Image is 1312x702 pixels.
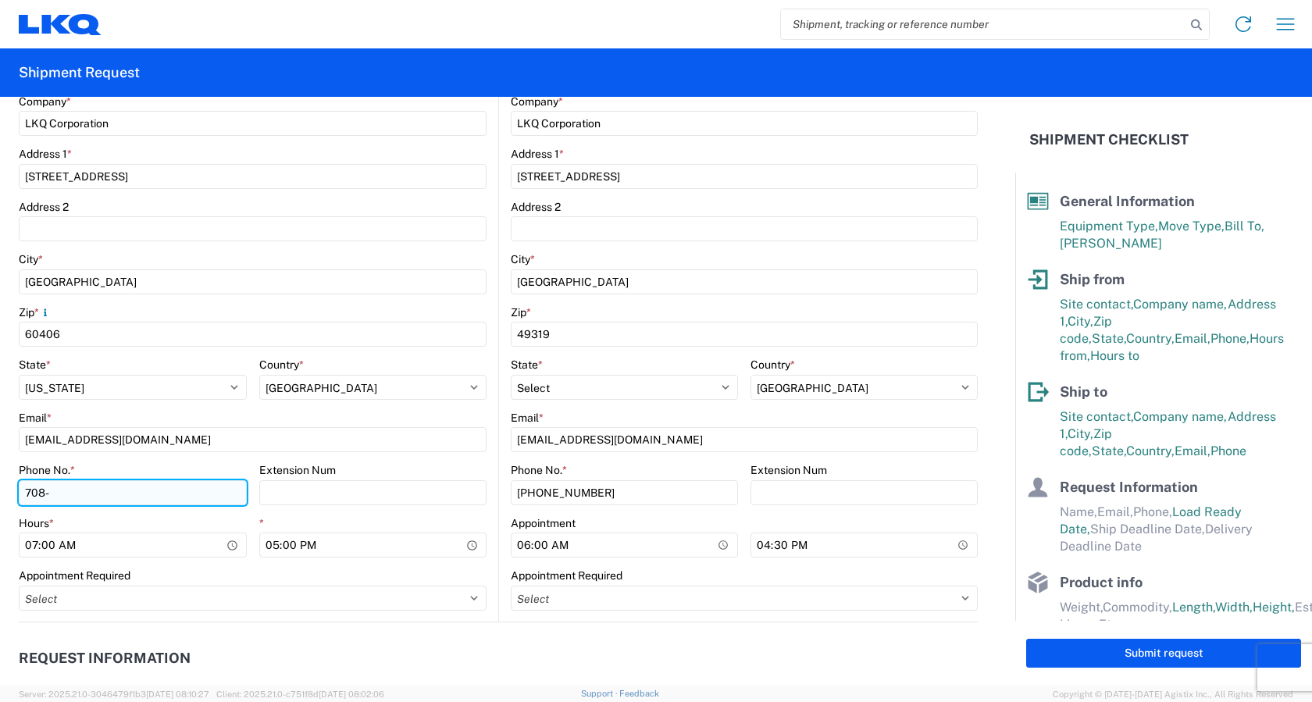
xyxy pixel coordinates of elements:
[19,200,69,214] label: Address 2
[1253,600,1295,615] span: Height,
[1060,271,1125,287] span: Ship from
[259,358,304,372] label: Country
[1090,522,1205,536] span: Ship Deadline Date,
[319,690,384,699] span: [DATE] 08:02:06
[1158,219,1225,233] span: Move Type,
[1225,219,1264,233] span: Bill To,
[1126,444,1175,458] span: Country,
[1103,600,1172,615] span: Commodity,
[343,684,376,698] label: Email
[19,147,72,161] label: Address 1
[1060,219,1158,233] span: Equipment Type,
[1215,600,1253,615] span: Width,
[511,358,543,372] label: State
[666,684,703,698] label: Phone
[619,689,659,698] a: Feedback
[1092,444,1126,458] span: State,
[1092,331,1126,346] span: State,
[19,94,71,109] label: Company
[1133,409,1228,424] span: Company name,
[1133,297,1228,312] span: Company name,
[19,358,51,372] label: State
[511,200,561,214] label: Address 2
[259,463,336,477] label: Extension Num
[19,305,52,319] label: Zip
[1068,426,1093,441] span: City,
[1133,504,1172,519] span: Phone,
[511,411,544,425] label: Email
[1060,193,1195,209] span: General Information
[1053,687,1293,701] span: Copyright © [DATE]-[DATE] Agistix Inc., All Rights Reserved
[581,689,620,698] a: Support
[1210,331,1250,346] span: Phone,
[781,9,1185,39] input: Shipment, tracking or reference number
[1097,504,1133,519] span: Email,
[1172,600,1215,615] span: Length,
[19,684,54,698] label: Name
[511,147,564,161] label: Address 1
[1060,504,1097,519] span: Name,
[19,63,140,82] h2: Shipment Request
[1175,444,1210,458] span: Email,
[19,690,209,699] span: Server: 2025.21.0-3046479f1b3
[511,305,531,319] label: Zip
[511,94,563,109] label: Company
[19,568,130,583] label: Appointment Required
[19,411,52,425] label: Email
[1060,574,1143,590] span: Product info
[511,252,535,266] label: City
[216,690,384,699] span: Client: 2025.21.0-c751f8d
[1060,479,1198,495] span: Request Information
[19,463,75,477] label: Phone No.
[1026,639,1301,668] button: Submit request
[19,516,54,530] label: Hours
[1210,444,1246,458] span: Phone
[19,650,191,666] h2: Request Information
[511,568,622,583] label: Appointment Required
[511,516,576,530] label: Appointment
[1126,331,1175,346] span: Country,
[1060,236,1162,251] span: [PERSON_NAME]
[750,358,795,372] label: Country
[1060,600,1103,615] span: Weight,
[750,463,827,477] label: Extension Num
[1175,331,1210,346] span: Email,
[146,690,209,699] span: [DATE] 08:10:27
[1029,130,1189,149] h2: Shipment Checklist
[1060,409,1133,424] span: Site contact,
[1060,297,1133,312] span: Site contact,
[1090,348,1139,363] span: Hours to
[1060,383,1107,400] span: Ship to
[19,252,43,266] label: City
[1068,314,1093,329] span: City,
[511,463,567,477] label: Phone No.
